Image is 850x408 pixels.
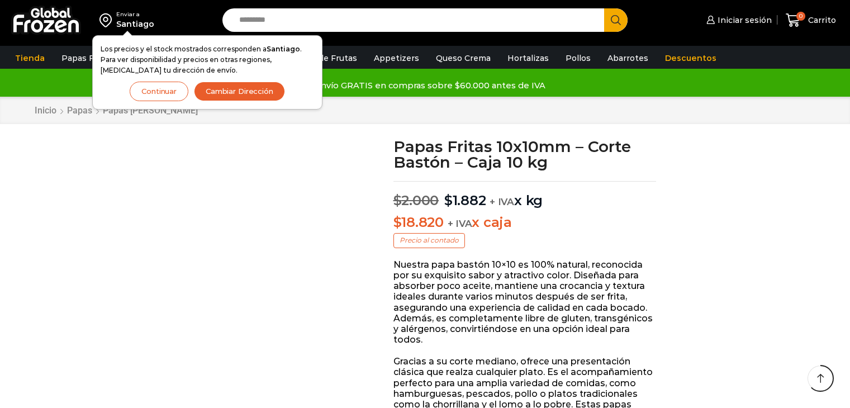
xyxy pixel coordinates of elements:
div: Santiago [116,18,154,30]
bdi: 2.000 [393,192,439,208]
a: 0 Carrito [783,7,839,34]
a: Hortalizas [502,48,554,69]
span: 0 [796,12,805,21]
a: Descuentos [659,48,722,69]
span: $ [393,192,402,208]
span: $ [393,214,402,230]
button: Cambiar Dirección [194,82,285,101]
a: Inicio [34,105,57,116]
p: Precio al contado [393,233,465,248]
nav: Breadcrumb [34,105,198,116]
span: Carrito [805,15,836,26]
div: Enviar a [116,11,154,18]
a: Papas Fritas [56,48,118,69]
button: Search button [604,8,628,32]
bdi: 1.882 [444,192,486,208]
a: Queso Crema [430,48,496,69]
span: $ [444,192,453,208]
p: Los precios y el stock mostrados corresponden a . Para ver disponibilidad y precios en otras regi... [101,44,314,76]
a: Papas [PERSON_NAME] [102,105,198,116]
button: Continuar [130,82,188,101]
h1: Papas Fritas 10x10mm – Corte Bastón – Caja 10 kg [393,139,657,170]
img: address-field-icon.svg [99,11,116,30]
a: Pollos [560,48,596,69]
span: + IVA [448,218,472,229]
bdi: 18.820 [393,214,444,230]
a: Abarrotes [602,48,654,69]
a: Iniciar sesión [704,9,772,31]
a: Pulpa de Frutas [287,48,363,69]
span: + IVA [490,196,514,207]
a: Tienda [10,48,50,69]
a: Papas [67,105,93,116]
strong: Santiago [267,45,300,53]
p: Nuestra papa bastón 10×10 es 100% natural, reconocida por su exquisito sabor y atractivo color. D... [393,259,657,345]
p: x caja [393,215,657,231]
p: x kg [393,181,657,209]
a: Appetizers [368,48,425,69]
span: Iniciar sesión [715,15,772,26]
